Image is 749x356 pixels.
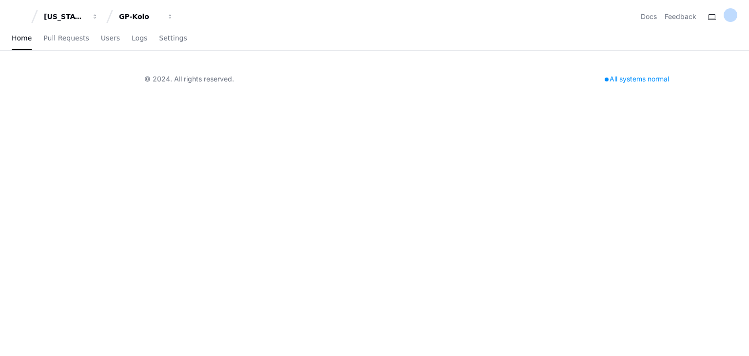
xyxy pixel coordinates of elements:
[40,8,102,25] button: [US_STATE] Pacific
[101,27,120,50] a: Users
[665,12,696,21] button: Feedback
[119,12,161,21] div: GP-Kolo
[101,35,120,41] span: Users
[12,27,32,50] a: Home
[132,35,147,41] span: Logs
[641,12,657,21] a: Docs
[144,74,234,84] div: © 2024. All rights reserved.
[43,35,89,41] span: Pull Requests
[159,27,187,50] a: Settings
[44,12,86,21] div: [US_STATE] Pacific
[12,35,32,41] span: Home
[115,8,177,25] button: GP-Kolo
[43,27,89,50] a: Pull Requests
[132,27,147,50] a: Logs
[159,35,187,41] span: Settings
[599,72,675,86] div: All systems normal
